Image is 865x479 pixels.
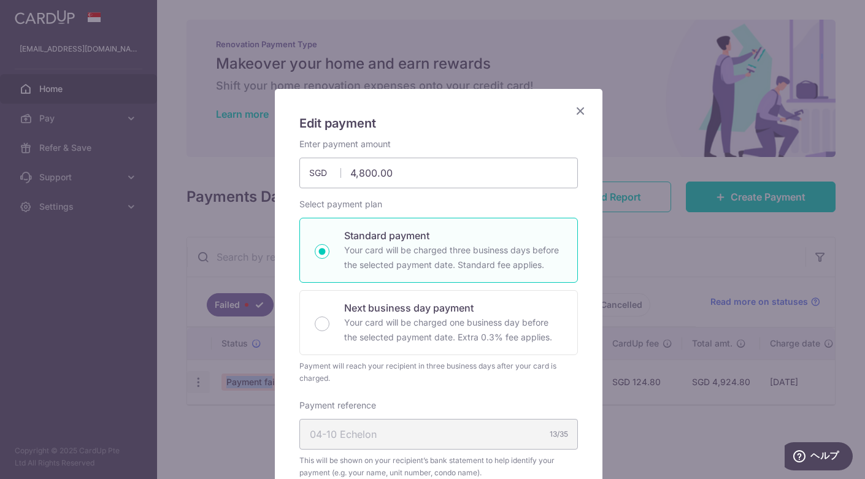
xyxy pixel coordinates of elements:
[550,428,568,440] div: 13/35
[344,228,563,243] p: Standard payment
[785,442,853,473] iframe: ウィジェットを開いて詳しい情報を確認できます
[299,138,391,150] label: Enter payment amount
[299,198,382,210] label: Select payment plan
[344,243,563,272] p: Your card will be charged three business days before the selected payment date. Standard fee appl...
[344,301,563,315] p: Next business day payment
[573,104,588,118] button: Close
[299,360,578,385] div: Payment will reach your recipient in three business days after your card is charged.
[299,158,578,188] input: 0.00
[309,167,341,179] span: SGD
[299,399,376,412] label: Payment reference
[299,454,578,479] span: This will be shown on your recipient’s bank statement to help identify your payment (e.g. your na...
[344,315,563,345] p: Your card will be charged one business day before the selected payment date. Extra 0.3% fee applies.
[299,113,578,133] h5: Edit payment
